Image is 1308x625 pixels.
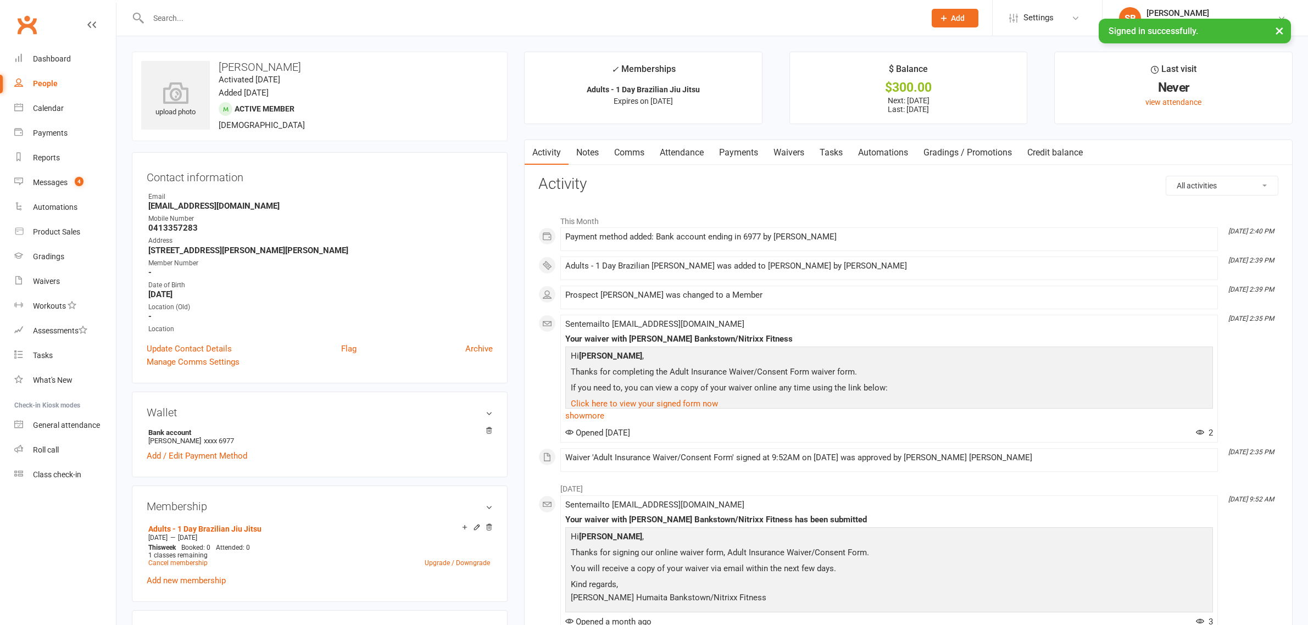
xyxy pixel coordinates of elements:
div: [PERSON_NAME] Humaita Bankstown [1146,18,1277,28]
a: Update Contact Details [147,342,232,355]
strong: 0413357283 [148,223,493,233]
span: 4 [75,177,84,186]
strong: Bank account [148,428,487,437]
a: Gradings [14,244,116,269]
a: Automations [14,195,116,220]
div: Last visit [1151,62,1196,82]
a: Tasks [14,343,116,368]
p: Next: [DATE] Last: [DATE] [800,96,1017,114]
span: Add [951,14,965,23]
i: [DATE] 2:39 PM [1228,286,1274,293]
div: SB [1119,7,1141,29]
a: Flag [341,342,357,355]
i: [DATE] 2:35 PM [1228,315,1274,322]
div: Never [1065,82,1282,93]
a: Upgrade / Downgrade [425,559,490,567]
i: [DATE] 2:35 PM [1228,448,1274,456]
a: Waivers [14,269,116,294]
li: [DATE] [538,477,1278,495]
div: Date of Birth [148,280,493,291]
div: Waivers [33,277,60,286]
div: Reports [33,153,60,162]
div: upload photo [141,82,210,118]
div: Location (Old) [148,302,493,312]
div: Your waiver with [PERSON_NAME] Bankstown/Nitrixx Fitness has been submitted [565,515,1213,524]
a: Activity [525,140,569,165]
a: Tasks [812,140,850,165]
a: Add / Edit Payment Method [147,449,247,462]
div: People [33,79,58,88]
p: Hi , [568,530,1210,546]
span: [DATE] [148,534,168,542]
div: $300.00 [800,82,1017,93]
span: xxxx 6977 [204,437,234,445]
span: Sent email to [EMAIL_ADDRESS][DOMAIN_NAME] [565,319,744,329]
a: Comms [606,140,652,165]
span: Settings [1023,5,1054,30]
a: Automations [850,140,916,165]
a: Product Sales [14,220,116,244]
i: ✓ [611,64,619,75]
a: Gradings / Promotions [916,140,1020,165]
h3: Wallet [147,406,493,418]
strong: - [148,267,493,277]
li: This Month [538,210,1278,227]
span: [DEMOGRAPHIC_DATA] [219,120,305,130]
div: [PERSON_NAME] [1146,8,1277,18]
div: Product Sales [33,227,80,236]
div: Payment method added: Bank account ending in 6977 by [PERSON_NAME] [565,232,1213,242]
a: Clubworx [13,11,41,38]
p: Thanks for signing our online waiver form, Adult Insurance Waiver/Consent Form. [568,546,1210,562]
a: Dashboard [14,47,116,71]
strong: [STREET_ADDRESS][PERSON_NAME][PERSON_NAME] [148,245,493,255]
h3: Contact information [147,167,493,183]
a: Messages 4 [14,170,116,195]
a: Payments [711,140,766,165]
span: 1 classes remaining [148,551,208,559]
div: Adults - 1 Day Brazilian [PERSON_NAME] was added to [PERSON_NAME] by [PERSON_NAME] [565,261,1213,271]
a: Roll call [14,438,116,462]
div: Member Number [148,258,493,269]
button: × [1270,19,1289,42]
a: Manage Comms Settings [147,355,240,369]
div: Gradings [33,252,64,261]
strong: [DATE] [148,289,493,299]
a: People [14,71,116,96]
time: Added [DATE] [219,88,269,98]
div: Memberships [611,62,676,82]
div: — [146,533,493,542]
a: Waivers [766,140,812,165]
a: Add new membership [147,576,226,585]
strong: [PERSON_NAME] [579,532,642,542]
span: Signed in successfully. [1109,26,1198,36]
div: Messages [33,178,68,187]
div: Address [148,236,493,246]
div: Dashboard [33,54,71,63]
div: Payments [33,129,68,137]
a: Attendance [652,140,711,165]
div: week [146,544,179,551]
div: Automations [33,203,77,211]
i: [DATE] 2:40 PM [1228,227,1274,235]
div: General attendance [33,421,100,429]
div: Prospect [PERSON_NAME] was changed to a Member [565,291,1213,300]
a: view attendance [1145,98,1201,107]
div: Email [148,192,493,202]
a: Notes [569,140,606,165]
span: Sent email to [EMAIL_ADDRESS][DOMAIN_NAME] [565,500,744,510]
a: Credit balance [1020,140,1090,165]
p: You will receive a copy of your waiver via email within the next few days. [568,562,1210,578]
a: show more [565,408,1213,423]
div: Mobile Number [148,214,493,224]
div: Tasks [33,351,53,360]
div: Your waiver with [PERSON_NAME] Bankstown/Nitrixx Fitness [565,334,1213,344]
strong: Adults - 1 Day Brazilian Jiu Jitsu [587,85,700,94]
span: This [148,544,161,551]
time: Activated [DATE] [219,75,280,85]
a: General attendance kiosk mode [14,413,116,438]
a: Cancel membership [148,559,208,567]
div: Roll call [33,445,59,454]
a: Workouts [14,294,116,319]
span: [DATE] [178,534,197,542]
span: Active member [235,104,294,113]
